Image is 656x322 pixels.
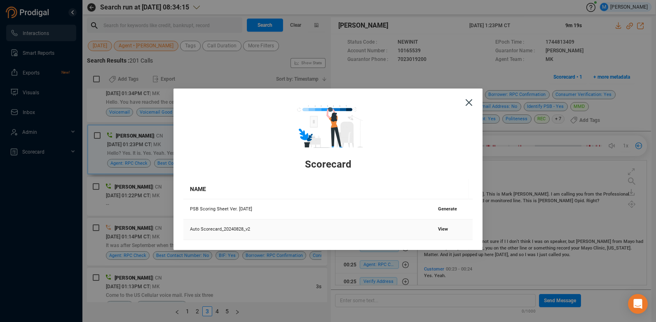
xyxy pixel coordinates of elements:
[455,89,483,116] button: Close
[183,157,473,173] span: Scorecard
[628,294,648,314] div: Open Intercom Messenger
[190,206,252,212] span: PSB Scoring Sheet Ver. [DATE]
[438,206,457,212] span: Generate
[438,226,448,232] span: View
[183,179,427,199] th: Name
[190,226,250,232] span: Auto Scorecard_20240828_v2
